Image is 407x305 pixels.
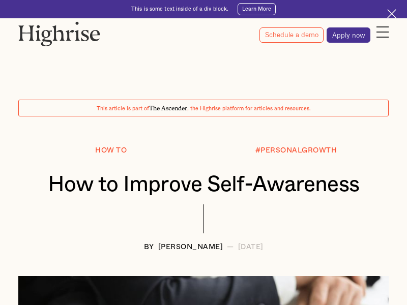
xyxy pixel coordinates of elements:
div: This is some text inside of a div block. [131,6,228,13]
div: [PERSON_NAME] [158,243,223,251]
span: The Ascender [149,103,187,110]
div: — [227,243,234,251]
img: Cross icon [387,9,396,18]
a: Schedule a demo [259,27,324,43]
a: Apply now [327,27,370,43]
span: This article is part of [97,106,149,111]
div: #PERSONALGROWTH [255,147,337,155]
img: Highrise logo [18,21,100,46]
h1: How to Improve Self-Awareness [34,173,373,197]
span: , the Highrise platform for articles and resources. [187,106,311,111]
a: Learn More [238,3,276,15]
div: [DATE] [238,243,264,251]
div: BY [144,243,154,251]
div: How To [95,147,127,155]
